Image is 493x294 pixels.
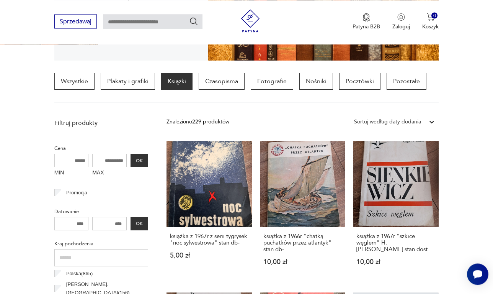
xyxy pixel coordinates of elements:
button: OK [131,154,148,167]
p: Datowanie [54,207,148,216]
p: 10,00 zł [263,259,342,265]
div: Znaleziono 229 produktów [167,118,229,126]
a: Plakaty i grafiki [101,73,155,90]
a: książka z 1967r "szkice węglem" H. Sienkiewicza stan dostksiążka z 1967r "szkice węglem" H. [PERS... [353,141,439,280]
button: 0Koszyk [422,13,439,30]
h3: książka z 1967r z serii tygrysek "noc sylwestrowa" stan db- [170,233,249,246]
button: Szukaj [189,16,198,26]
button: OK [131,217,148,230]
a: Fotografie [251,73,293,90]
p: 5,00 zł [170,252,249,259]
img: Patyna - sklep z meblami i dekoracjami vintage [239,9,262,32]
a: Sprzedawaj [54,19,97,25]
a: książka z 1966r "chatką puchatków przez atlantyk" stan db-książka z 1966r "chatką puchatków przez... [260,141,346,280]
iframe: Smartsupp widget button [467,263,488,285]
button: Patyna B2B [353,13,380,30]
a: Wszystkie [54,73,95,90]
p: Patyna B2B [353,23,380,30]
img: Ikonka użytkownika [397,13,405,21]
img: Ikona koszyka [427,13,434,21]
h3: książka z 1966r "chatką puchatków przez atlantyk" stan db- [263,233,342,253]
p: Koszyk [422,23,439,30]
button: Zaloguj [392,13,410,30]
p: Cena [54,144,148,153]
p: Filtruj produkty [54,119,148,127]
p: Kraj pochodzenia [54,240,148,248]
img: Ikona medalu [362,13,370,21]
p: Polska ( 865 ) [66,269,93,278]
a: Czasopisma [199,73,245,90]
label: MIN [54,167,89,179]
a: Pocztówki [339,73,380,90]
p: 10,00 zł [356,259,435,265]
a: książka z 1967r z serii tygrysek "noc sylwestrowa" stan db-książka z 1967r z serii tygrysek "noc ... [167,141,252,280]
p: Promocja [66,189,87,197]
button: Sprzedawaj [54,14,97,28]
div: 0 [431,12,438,19]
a: Ikona medaluPatyna B2B [353,13,380,30]
a: Pozostałe [387,73,426,90]
a: Nośniki [299,73,333,90]
p: Zaloguj [392,23,410,30]
div: Sortuj według daty dodania [354,118,421,126]
h3: książka z 1967r "szkice węglem" H. [PERSON_NAME] stan dost [356,233,435,253]
label: MAX [92,167,127,179]
a: Książki [161,73,193,90]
